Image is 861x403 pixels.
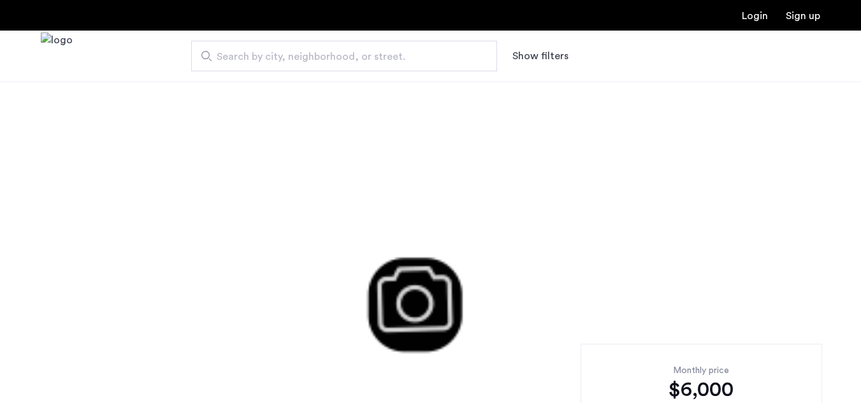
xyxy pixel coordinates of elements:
[601,377,802,402] div: $6,000
[742,11,768,21] a: Login
[601,364,802,377] div: Monthly price
[41,32,73,80] img: logo
[41,32,73,80] a: Cazamio Logo
[217,49,461,64] span: Search by city, neighborhood, or street.
[786,11,820,21] a: Registration
[512,48,568,64] button: Show or hide filters
[191,41,497,71] input: Apartment Search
